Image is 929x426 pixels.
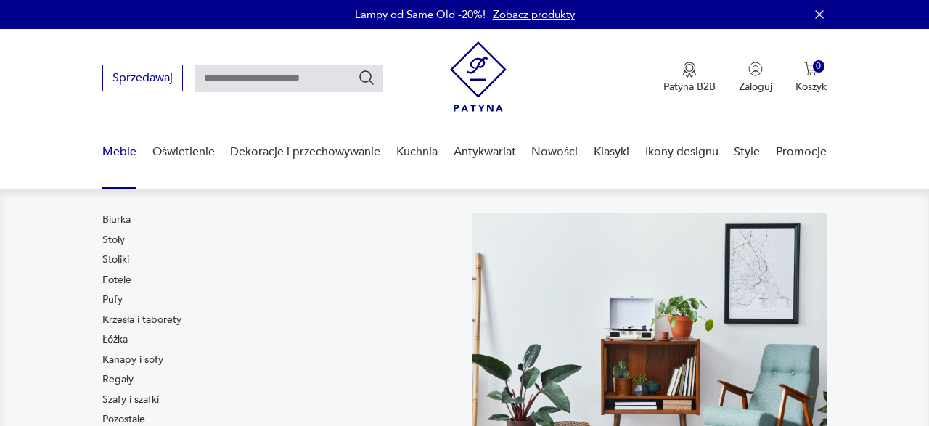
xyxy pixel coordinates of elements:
a: Biurka [102,213,131,227]
a: Zobacz produkty [493,7,575,22]
a: Nowości [531,124,578,180]
button: Zaloguj [739,62,772,94]
a: Meble [102,124,136,180]
a: Regały [102,372,134,387]
a: Klasyki [594,124,629,180]
a: Stoły [102,233,125,247]
button: Patyna B2B [663,62,716,94]
a: Kanapy i sofy [102,353,163,367]
a: Stoliki [102,253,129,267]
a: Łóżka [102,332,128,347]
a: Kuchnia [396,124,438,180]
a: Style [734,124,760,180]
button: Sprzedawaj [102,65,183,91]
div: 0 [813,60,825,73]
a: Fotele [102,273,131,287]
p: Zaloguj [739,80,772,94]
a: Dekoracje i przechowywanie [230,124,380,180]
a: Ikona medaluPatyna B2B [663,62,716,94]
img: Patyna - sklep z meblami i dekoracjami vintage [450,41,507,112]
a: Antykwariat [454,124,516,180]
p: Koszyk [795,80,827,94]
a: Sprzedawaj [102,74,183,84]
button: Szukaj [358,69,375,86]
p: Lampy od Same Old -20%! [355,7,486,22]
a: Pufy [102,292,123,307]
a: Ikony designu [645,124,719,180]
a: Krzesła i taborety [102,313,181,327]
a: Oświetlenie [152,124,215,180]
p: Patyna B2B [663,80,716,94]
a: Szafy i szafki [102,393,159,407]
img: Ikona medalu [682,62,697,78]
a: Promocje [776,124,827,180]
img: Ikona koszyka [804,62,819,76]
button: 0Koszyk [795,62,827,94]
img: Ikonka użytkownika [748,62,763,76]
